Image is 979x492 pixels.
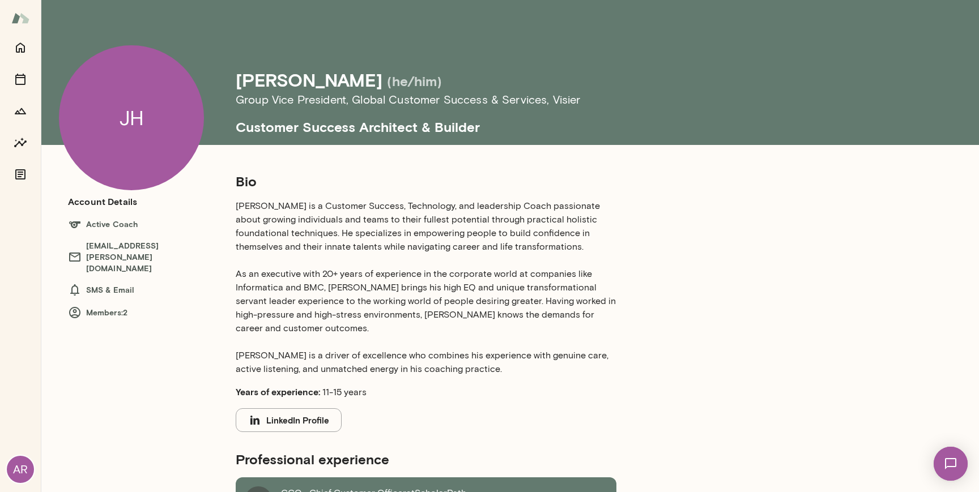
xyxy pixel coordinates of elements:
[236,408,342,432] button: LinkedIn Profile
[59,45,204,190] div: JH
[236,172,616,190] h5: Bio
[68,306,213,319] h6: Members: 2
[236,385,616,399] p: 11-15 years
[236,69,382,91] h4: [PERSON_NAME]
[9,131,32,154] button: Insights
[9,100,32,122] button: Growth Plan
[68,283,213,297] h6: SMS & Email
[236,109,916,136] h5: Customer Success Architect & Builder
[236,91,916,109] h6: Group Vice President, Global Customer Success & Services , Visier
[68,217,213,231] h6: Active Coach
[68,195,137,208] h6: Account Details
[236,199,616,376] p: [PERSON_NAME] is a Customer Success, Technology, and leadership Coach passionate about growing in...
[236,386,320,397] b: Years of experience:
[9,163,32,186] button: Documents
[7,456,34,483] div: AR
[9,68,32,91] button: Sessions
[11,7,29,29] img: Mento
[68,240,213,274] h6: [EMAIL_ADDRESS][PERSON_NAME][DOMAIN_NAME]
[387,72,442,90] h5: (he/him)
[9,36,32,59] button: Home
[236,450,616,468] h5: Professional experience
